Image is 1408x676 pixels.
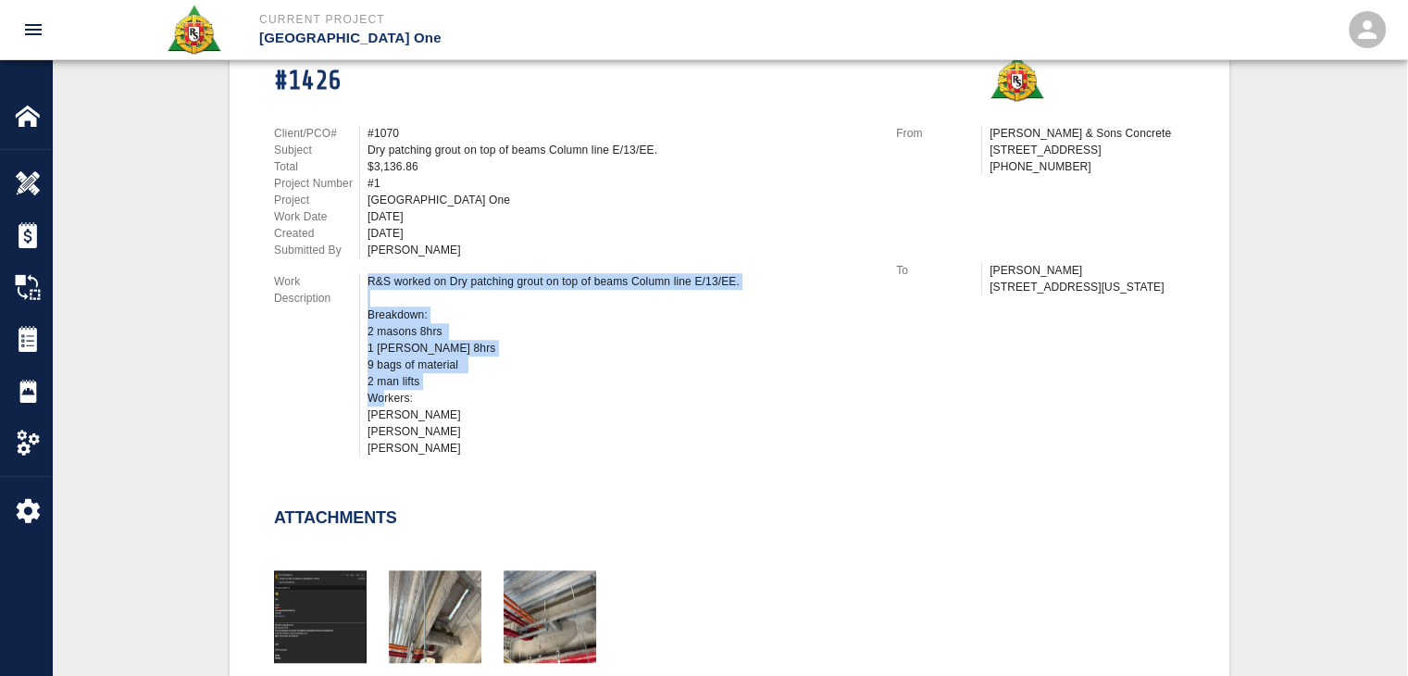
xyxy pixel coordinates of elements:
div: #1070 [368,125,874,142]
img: thumbnail [504,570,596,663]
p: From [896,125,981,142]
div: R&S worked on Dry patching grout on top of beams Column line E/13/EE. Breakdown: 2 masons 8hrs 1 ... [368,273,874,457]
p: Created [274,225,359,242]
p: Project Number [274,175,359,192]
iframe: Chat Widget [1315,587,1408,676]
p: Work Description [274,273,359,307]
p: [PHONE_NUMBER] [990,158,1185,175]
p: [GEOGRAPHIC_DATA] One [259,28,804,49]
p: [PERSON_NAME] & Sons Concrete [990,125,1185,142]
div: [DATE] [368,208,874,225]
p: Work Date [274,208,359,225]
div: $3,136.86 [368,158,874,175]
p: Current Project [259,11,804,28]
div: [GEOGRAPHIC_DATA] One [368,192,874,208]
p: [PERSON_NAME] [990,262,1185,279]
h1: #1426 [274,66,874,98]
button: open drawer [11,7,56,52]
p: [STREET_ADDRESS] [990,142,1185,158]
p: To [896,262,981,279]
p: Submitted By [274,242,359,258]
div: [DATE] [368,225,874,242]
img: Roger & Sons Concrete [166,4,222,56]
p: [STREET_ADDRESS][US_STATE] [990,279,1185,295]
h2: Attachments [274,508,397,529]
img: thumbnail [389,570,481,663]
div: [PERSON_NAME] [368,242,874,258]
p: Project [274,192,359,208]
img: thumbnail [274,570,367,663]
p: Total [274,158,359,175]
p: Subject [274,142,359,158]
img: Roger & Sons Concrete [989,51,1045,103]
div: #1 [368,175,874,192]
div: Dry patching grout on top of beams Column line E/13/EE. [368,142,874,158]
p: Client/PCO# [274,125,359,142]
